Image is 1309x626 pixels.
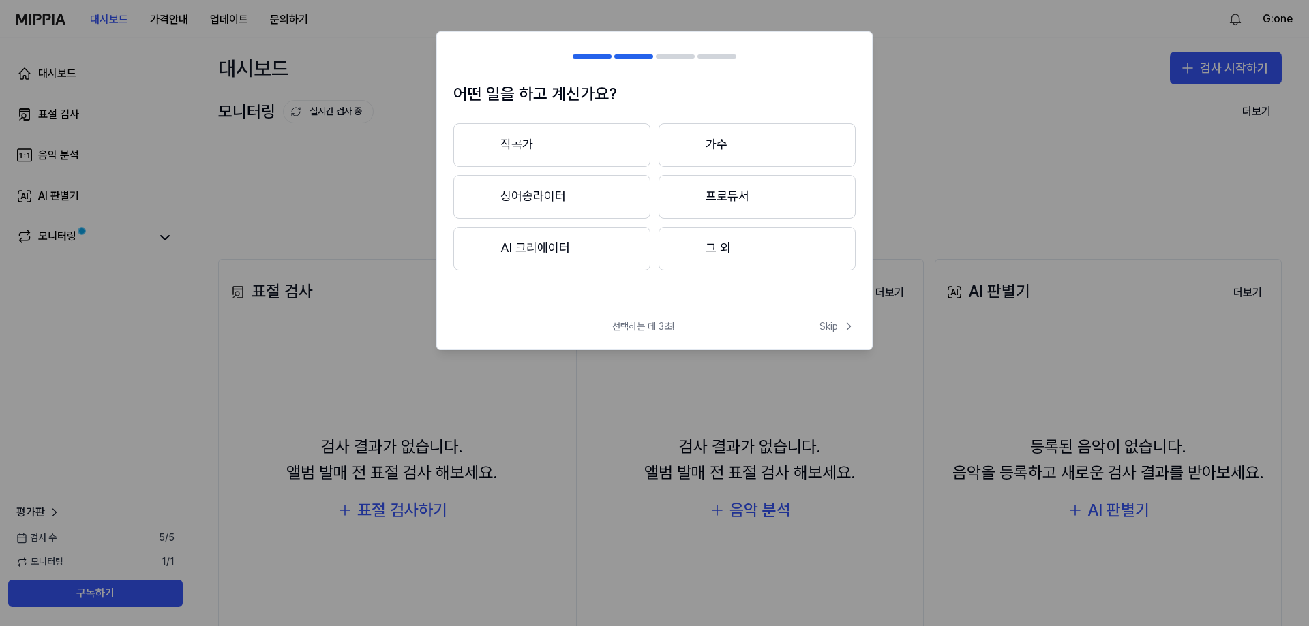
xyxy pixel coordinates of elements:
button: 가수 [659,123,856,167]
button: 싱어송라이터 [453,175,650,219]
span: 선택하는 데 3초! [612,320,674,334]
span: Skip [819,319,856,333]
button: 프로듀서 [659,175,856,219]
button: AI 크리에이터 [453,227,650,270]
button: 작곡가 [453,123,650,167]
h1: 어떤 일을 하고 계신가요? [453,81,856,107]
button: 그 외 [659,227,856,270]
button: Skip [817,319,856,333]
